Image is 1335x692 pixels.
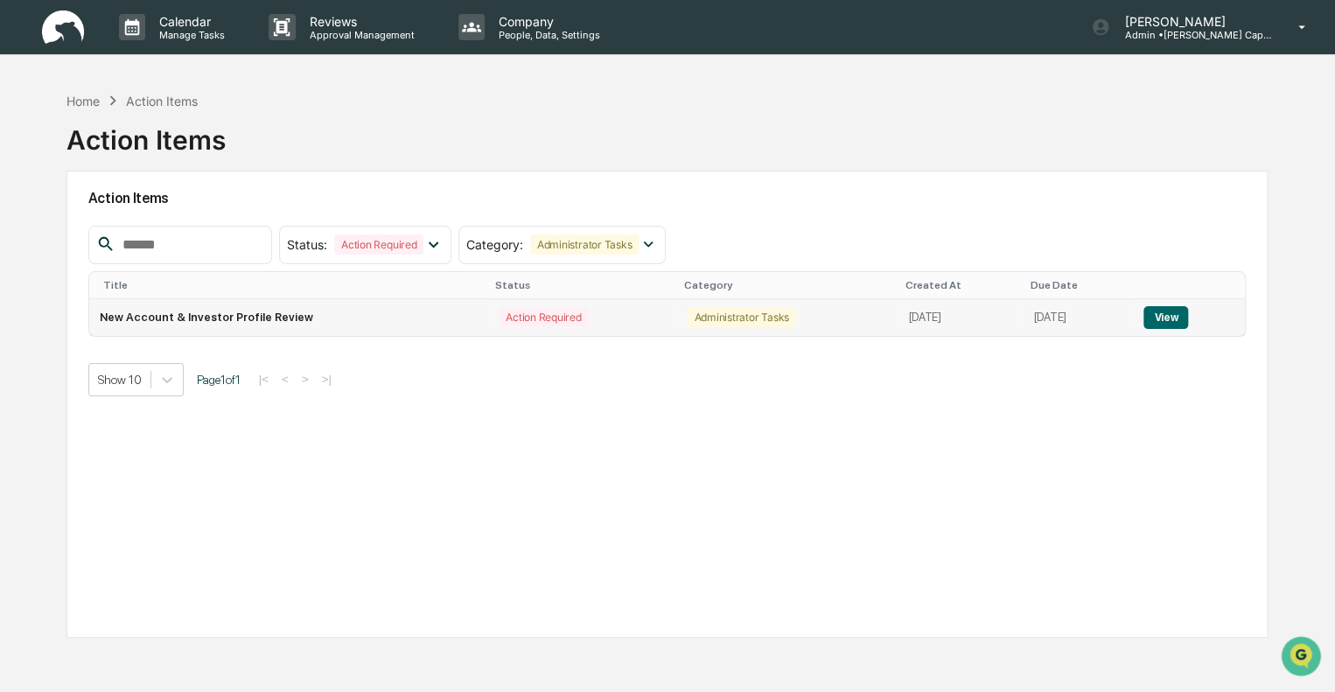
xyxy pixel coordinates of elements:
div: Action Items [66,110,226,156]
div: Administrator Tasks [530,234,639,255]
p: People, Data, Settings [485,29,609,41]
span: Preclearance [35,220,113,238]
h2: Action Items [88,190,1246,206]
a: 🗄️Attestations [120,213,224,245]
span: Data Lookup [35,254,110,271]
span: Page 1 of 1 [197,373,241,387]
div: Status [495,279,669,291]
td: [DATE] [898,299,1023,336]
div: Action Required [334,234,423,255]
div: Action Items [126,94,198,108]
button: > [297,372,314,387]
span: Attestations [144,220,217,238]
button: View [1143,306,1188,329]
p: Calendar [145,14,234,29]
span: Pylon [174,297,212,310]
div: Title [103,279,481,291]
div: Start new chat [59,134,287,151]
span: Category : [466,237,523,252]
td: New Account & Investor Profile Review [89,299,488,336]
iframe: Open customer support [1279,634,1326,682]
div: 🔎 [17,255,31,269]
button: < [276,372,294,387]
a: 🔎Data Lookup [10,247,117,278]
div: 🗄️ [127,222,141,236]
div: Category [683,279,891,291]
button: Start new chat [297,139,318,160]
button: >| [317,372,337,387]
div: Administrator Tasks [687,307,795,327]
div: 🖐️ [17,222,31,236]
div: Due Date [1030,279,1126,291]
div: Created At [905,279,1016,291]
a: View [1143,311,1188,324]
img: 1746055101610-c473b297-6a78-478c-a979-82029cc54cd1 [17,134,49,165]
p: Approval Management [296,29,423,41]
p: Company [485,14,609,29]
div: Home [66,94,100,108]
td: [DATE] [1023,299,1133,336]
p: Reviews [296,14,423,29]
div: We're available if you need us! [59,151,221,165]
button: |< [254,372,274,387]
img: logo [42,10,84,45]
div: Action Required [499,307,588,327]
p: Admin • [PERSON_NAME] Capital [1110,29,1273,41]
span: Status : [287,237,327,252]
a: Powered byPylon [123,296,212,310]
p: Manage Tasks [145,29,234,41]
p: How can we help? [17,37,318,65]
p: [PERSON_NAME] [1110,14,1273,29]
a: 🖐️Preclearance [10,213,120,245]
